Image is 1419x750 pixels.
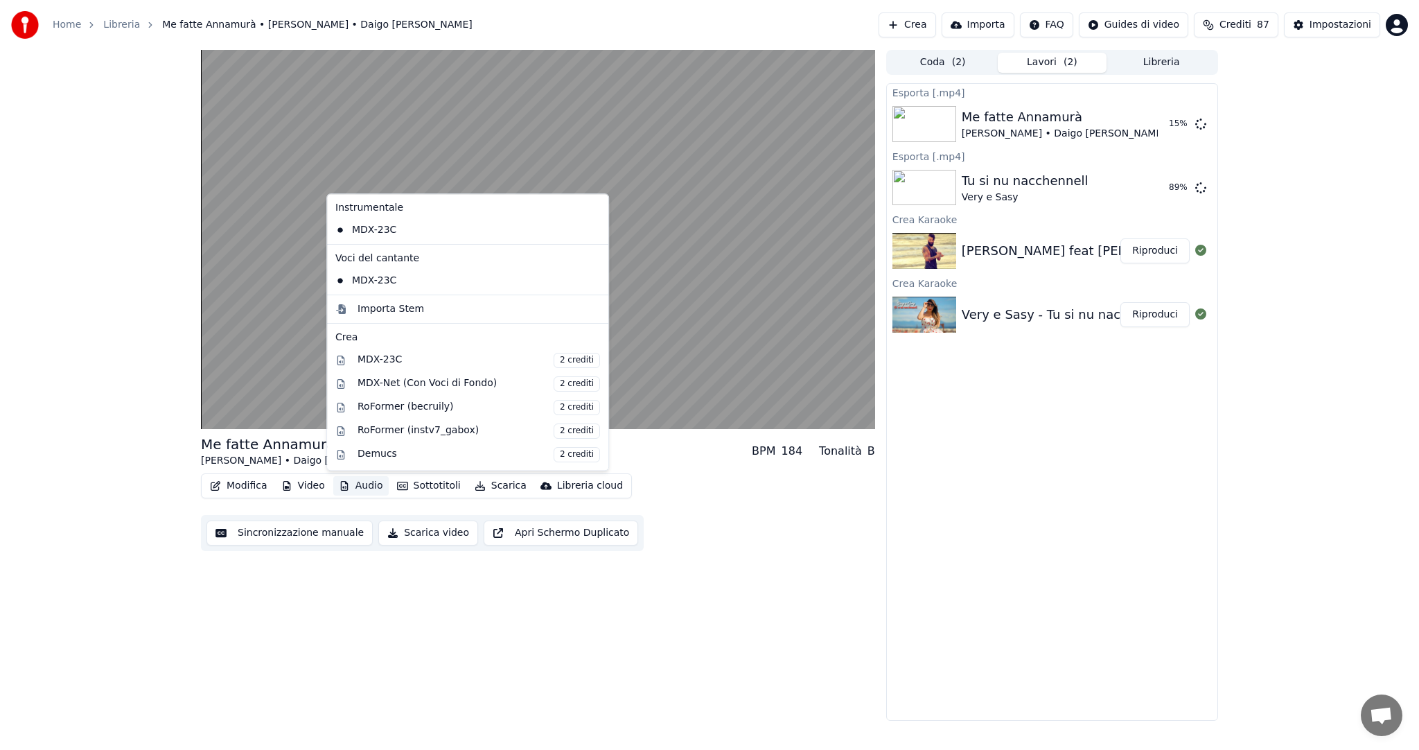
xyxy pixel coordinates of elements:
button: Guides di video [1079,12,1188,37]
button: Impostazioni [1284,12,1380,37]
div: 89 % [1169,182,1190,193]
div: MDX-Net (Con Voci di Fondo) [358,376,600,392]
div: Tonalità [819,443,862,460]
a: Home [53,18,81,32]
button: Modifica [204,476,273,496]
img: youka [11,11,39,39]
div: Me fatte Annamurà [962,107,1166,127]
button: Sincronizzazione manuale [206,521,373,546]
button: Importa [942,12,1014,37]
span: Me fatte Annamurà • [PERSON_NAME] • Daigo [PERSON_NAME] [162,18,473,32]
button: Video [276,476,330,496]
span: 2 crediti [554,447,600,462]
div: Very e Sasy [962,191,1089,204]
span: 2 crediti [554,400,600,415]
button: Riproduci [1120,302,1190,327]
span: ( 2 ) [1064,55,1077,69]
span: Crediti [1219,18,1251,32]
span: 2 crediti [554,376,600,392]
div: Me fatte Annamurà [201,435,405,454]
div: MDX-23C [330,270,585,292]
nav: breadcrumb [53,18,473,32]
div: Very e Sasy - Tu si nu nacchennell [962,305,1174,324]
button: Coda [888,53,998,73]
div: Crea Karaoke [887,274,1217,291]
div: MDX-23C [330,219,585,241]
div: RoFormer (becruily) [358,400,600,415]
div: Voci del cantante [330,247,606,270]
button: Scarica [469,476,532,496]
div: [PERSON_NAME] • Daigo [PERSON_NAME] [962,127,1166,141]
button: Sottotitoli [391,476,466,496]
div: Demucs [358,447,600,462]
span: 2 crediti [554,353,600,368]
div: Crea Karaoke [887,211,1217,227]
button: Libreria [1107,53,1216,73]
button: Lavori [998,53,1107,73]
span: 2 crediti [554,424,600,439]
button: Apri Schermo Duplicato [484,521,638,546]
button: Audio [333,476,389,496]
button: FAQ [1020,12,1073,37]
div: Instrumentale [330,197,606,219]
div: 184 [782,443,803,460]
button: Riproduci [1120,238,1190,263]
div: [PERSON_NAME] • Daigo [PERSON_NAME] [201,454,405,468]
div: 15 % [1169,119,1190,130]
div: Impostazioni [1310,18,1371,32]
div: Tu si nu nacchennell [962,171,1089,191]
a: Libreria [103,18,140,32]
div: BPM [752,443,775,460]
div: Esporta [.mp4] [887,84,1217,101]
div: Libreria cloud [557,479,623,493]
div: [PERSON_NAME] feat [PERSON_NAME] - Me fatte Annamurà [962,241,1334,261]
button: Crediti87 [1194,12,1278,37]
span: 87 [1257,18,1269,32]
div: RoFormer (instv7_gabox) [358,424,600,439]
button: Scarica video [378,521,478,546]
span: ( 2 ) [952,55,966,69]
div: MDX-23C [358,353,600,368]
div: Esporta [.mp4] [887,148,1217,164]
button: Crea [879,12,935,37]
div: B [867,443,875,460]
div: Importa Stem [358,302,424,316]
a: Aprire la chat [1361,695,1402,736]
div: Crea [335,331,600,345]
